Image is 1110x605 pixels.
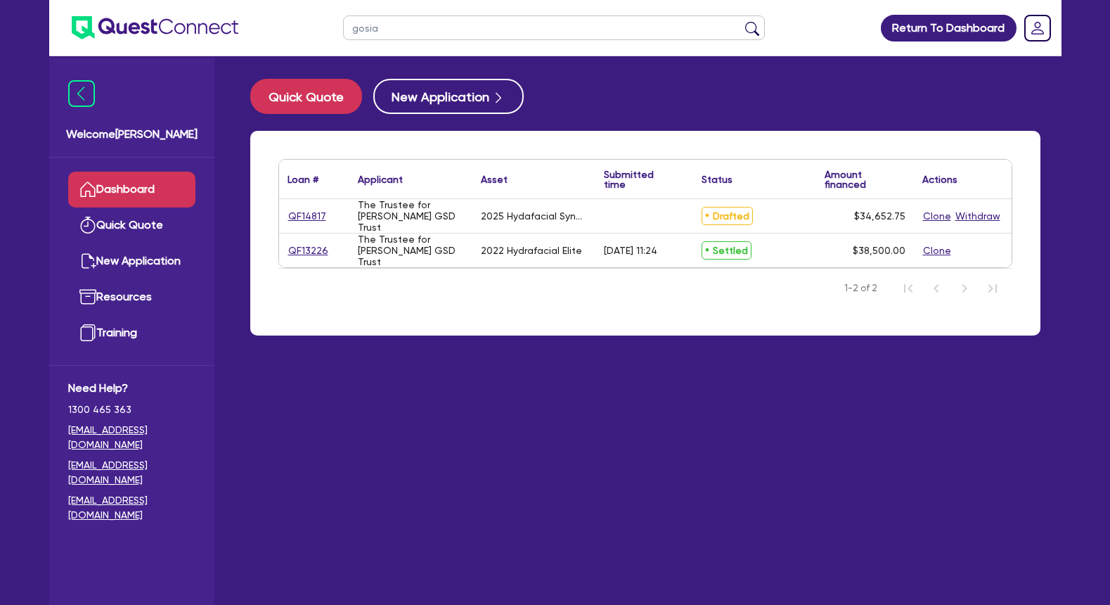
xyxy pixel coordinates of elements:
a: Return To Dashboard [881,15,1017,42]
img: quest-connect-logo-blue [72,16,238,39]
a: Quick Quote [250,79,373,114]
a: QF14817 [288,208,327,224]
button: Last Page [979,274,1007,302]
input: Search by name, application ID or mobile number... [343,15,765,40]
span: 1300 465 363 [68,402,195,417]
a: [EMAIL_ADDRESS][DOMAIN_NAME] [68,458,195,488]
img: new-application [79,253,96,269]
div: 2025 Hydafacial Syndeo [481,210,587,222]
div: Asset [481,174,508,184]
a: QF13226 [288,243,329,259]
button: Previous Page [922,274,950,302]
div: 2022 Hydrafacial Elite [481,245,582,256]
a: New Application [68,243,195,279]
button: Quick Quote [250,79,362,114]
img: training [79,324,96,341]
span: Drafted [702,207,753,225]
button: Withdraw [955,208,1001,224]
button: Next Page [950,274,979,302]
span: Settled [702,241,751,260]
button: New Application [373,79,524,114]
div: Loan # [288,174,318,184]
a: Training [68,315,195,351]
span: $38,500.00 [853,245,905,256]
div: Applicant [358,174,403,184]
a: Dropdown toggle [1019,10,1056,46]
button: Clone [922,243,952,259]
span: 1-2 of 2 [844,281,877,295]
span: $34,652.75 [854,210,905,222]
div: [DATE] 11:24 [604,245,657,256]
div: Status [702,174,733,184]
img: icon-menu-close [68,80,95,107]
div: Actions [922,174,957,184]
button: Clone [922,208,952,224]
div: Amount financed [825,170,905,189]
img: resources [79,288,96,305]
button: First Page [894,274,922,302]
span: Welcome [PERSON_NAME] [66,126,198,143]
a: Quick Quote [68,208,195,243]
div: The Trustee for [PERSON_NAME] GSD Trust [358,199,464,233]
a: [EMAIL_ADDRESS][DOMAIN_NAME] [68,493,195,523]
a: [EMAIL_ADDRESS][DOMAIN_NAME] [68,423,195,452]
div: The Trustee for [PERSON_NAME] GSD Trust [358,234,464,267]
div: Submitted time [604,170,672,189]
a: Dashboard [68,172,195,208]
a: Resources [68,279,195,315]
span: Need Help? [68,380,195,397]
img: quick-quote [79,217,96,234]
